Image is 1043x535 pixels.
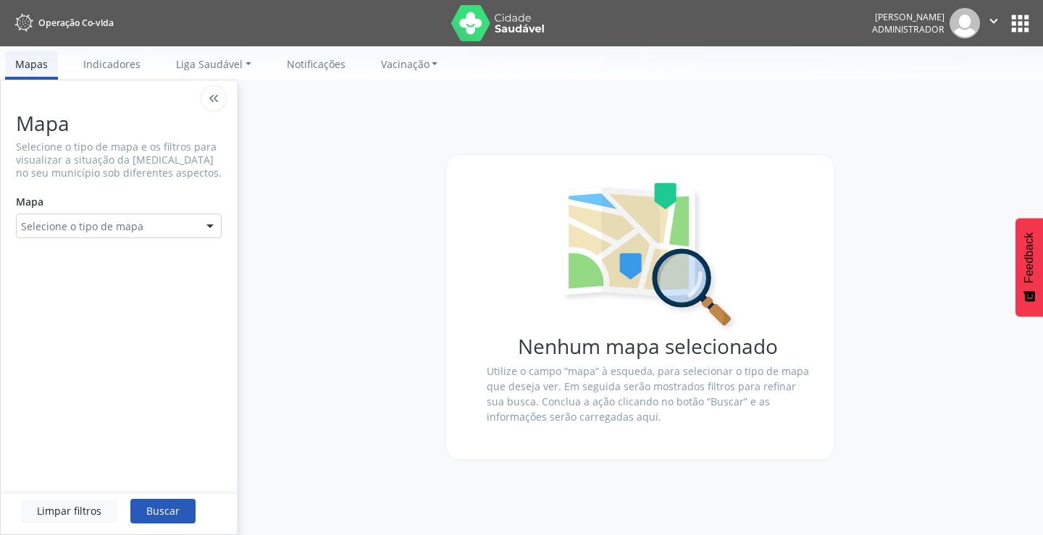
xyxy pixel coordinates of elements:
[1008,11,1033,36] button: apps
[487,363,809,424] p: Utilize o campo “mapa” à esqueda, para selecionar o tipo de mapa que deseja ver. Em seguida serão...
[38,17,114,29] span: Operação Co-vida
[16,190,43,214] label: Mapa
[21,219,143,234] span: Selecione o tipo de mapa
[16,111,222,135] h1: Mapa
[872,23,944,35] span: Administrador
[21,499,117,523] button: Limpar filtros
[277,51,356,77] a: Notificações
[872,11,944,23] div: [PERSON_NAME]
[371,51,448,77] a: Vacinação
[16,140,222,180] p: Selecione o tipo de mapa e os filtros para visualizar a situação da [MEDICAL_DATA] no seu municíp...
[73,51,151,77] a: Indicadores
[487,334,809,358] h1: Nenhum mapa selecionado
[381,57,430,71] span: Vacinação
[166,51,261,77] a: Liga Saudável
[10,11,114,35] a: Operação Co-vida
[980,8,1008,38] button: 
[556,180,740,335] img: search-map.svg
[1023,232,1036,283] span: Feedback
[5,51,58,80] a: Mapas
[130,499,196,523] button: Buscar
[950,8,980,38] img: img
[986,13,1002,29] i: 
[176,57,243,71] span: Liga Saudável
[1015,218,1043,316] button: Feedback - Mostrar pesquisa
